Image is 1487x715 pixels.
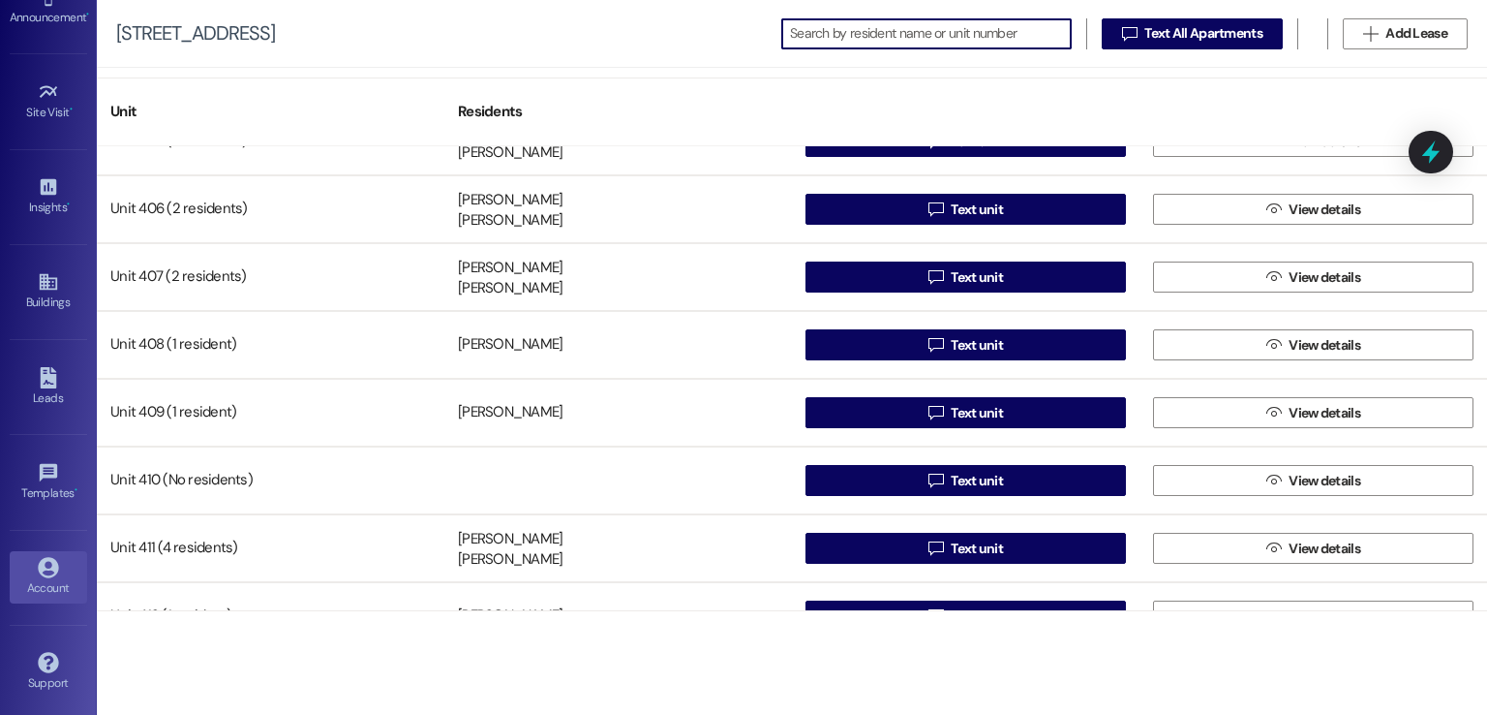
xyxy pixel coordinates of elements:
span: View details [1289,267,1360,288]
div: [PERSON_NAME] [458,529,562,549]
div: [PERSON_NAME] [458,550,562,571]
i:  [928,608,943,624]
span: Text unit [951,471,1003,491]
button: Text unit [805,329,1126,360]
button: Text unit [805,465,1126,496]
a: Account [10,551,87,604]
div: Unit 406 (2 residents) [97,190,444,229]
i:  [1266,405,1281,420]
i:  [928,405,943,420]
span: Add Lease [1385,23,1447,44]
div: [PERSON_NAME] [458,279,562,299]
input: Search by resident name or unit number [790,20,1071,47]
i:  [1122,26,1137,42]
i:  [1266,337,1281,353]
span: Text unit [951,606,1003,627]
button: Text unit [805,533,1126,564]
span: Text unit [951,539,1003,559]
a: Buildings [10,265,87,318]
i:  [1363,26,1378,42]
i:  [1266,608,1281,624]
i:  [928,473,943,488]
span: • [67,198,70,211]
span: View details [1289,403,1360,423]
div: [PERSON_NAME] [458,190,562,210]
div: Unit 411 (4 residents) [97,529,444,568]
div: Unit 412 (1 resident) [97,597,444,636]
div: [PERSON_NAME] [458,606,562,627]
span: View details [1289,539,1360,559]
span: • [75,483,77,497]
button: View details [1153,194,1473,225]
i:  [1266,541,1281,556]
span: Text All Apartments [1144,23,1262,44]
span: Text unit [951,403,1003,423]
span: View details [1289,200,1360,220]
a: Leads [10,361,87,414]
i:  [928,541,943,556]
button: View details [1153,262,1473,293]
i:  [1266,473,1281,488]
div: Unit [97,88,444,136]
a: Support [10,646,87,699]
button: Text All Apartments [1102,18,1283,49]
i:  [928,337,943,353]
i:  [928,202,943,217]
i:  [928,269,943,285]
button: View details [1153,465,1473,496]
a: Site Visit • [10,76,87,128]
button: View details [1153,601,1473,632]
button: View details [1153,533,1473,564]
span: View details [1289,335,1360,356]
button: View details [1153,397,1473,428]
button: Text unit [805,194,1126,225]
span: View details [1289,471,1360,491]
div: Unit 408 (1 resident) [97,326,444,364]
i:  [1266,269,1281,285]
span: • [86,8,89,21]
span: Text unit [951,200,1003,220]
div: [PERSON_NAME] [458,403,562,423]
button: Text unit [805,601,1126,632]
a: Insights • [10,171,87,223]
button: Text unit [805,262,1126,293]
div: [STREET_ADDRESS] [116,23,275,44]
span: Text unit [951,267,1003,288]
button: Add Lease [1343,18,1468,49]
div: Unit 409 (1 resident) [97,393,444,432]
div: [PERSON_NAME] [458,335,562,356]
div: Residents [444,88,792,136]
button: View details [1153,329,1473,360]
div: [PERSON_NAME] [458,211,562,232]
span: Text unit [951,335,1003,356]
span: • [70,103,73,116]
span: View details [1289,606,1360,627]
div: Unit 410 (No residents) [97,461,444,500]
button: Text unit [805,397,1126,428]
i:  [1266,202,1281,217]
div: [PERSON_NAME] [458,143,562,164]
div: Unit 407 (2 residents) [97,258,444,296]
div: [PERSON_NAME] [458,258,562,278]
a: Templates • [10,456,87,509]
